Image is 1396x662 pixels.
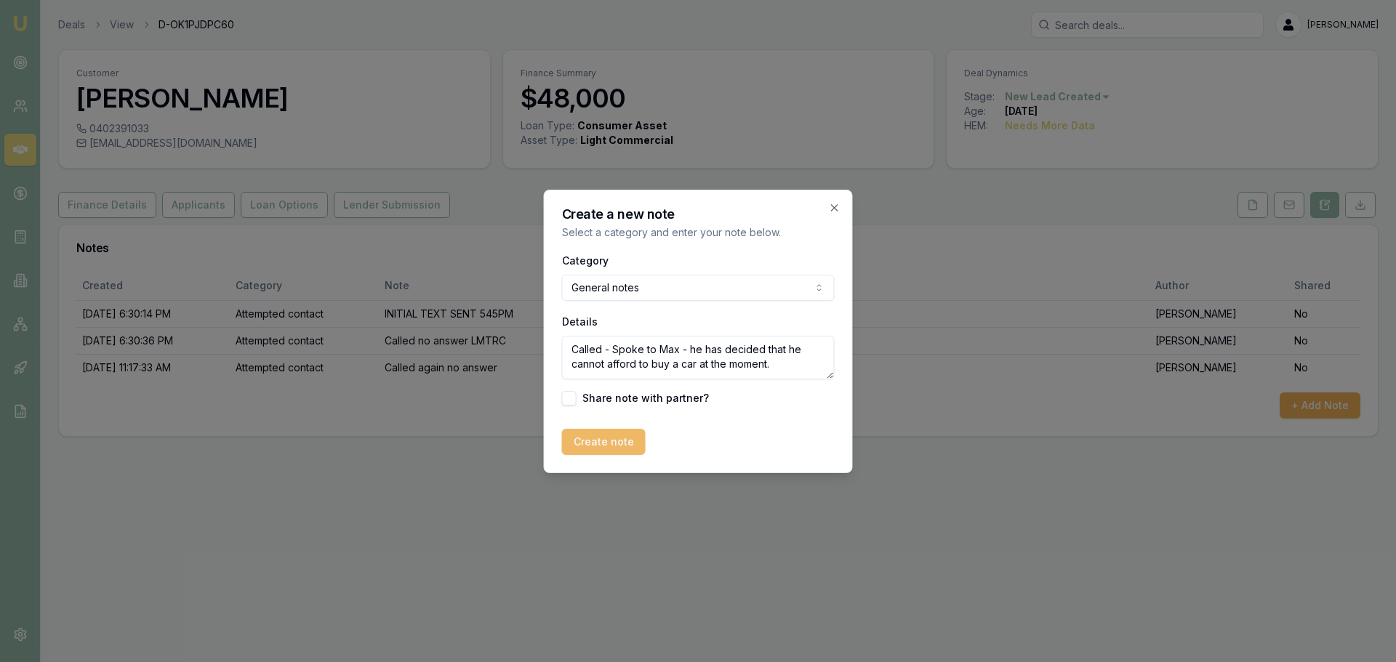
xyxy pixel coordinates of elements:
h2: Create a new note [562,208,835,221]
button: Create note [562,429,646,455]
label: Share note with partner? [582,393,709,403]
label: Category [562,254,609,267]
textarea: Called - Spoke to Max - he has decided that he cannot afford to buy a car at the moment. [562,336,835,379]
p: Select a category and enter your note below. [562,225,835,240]
label: Details [562,315,598,328]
